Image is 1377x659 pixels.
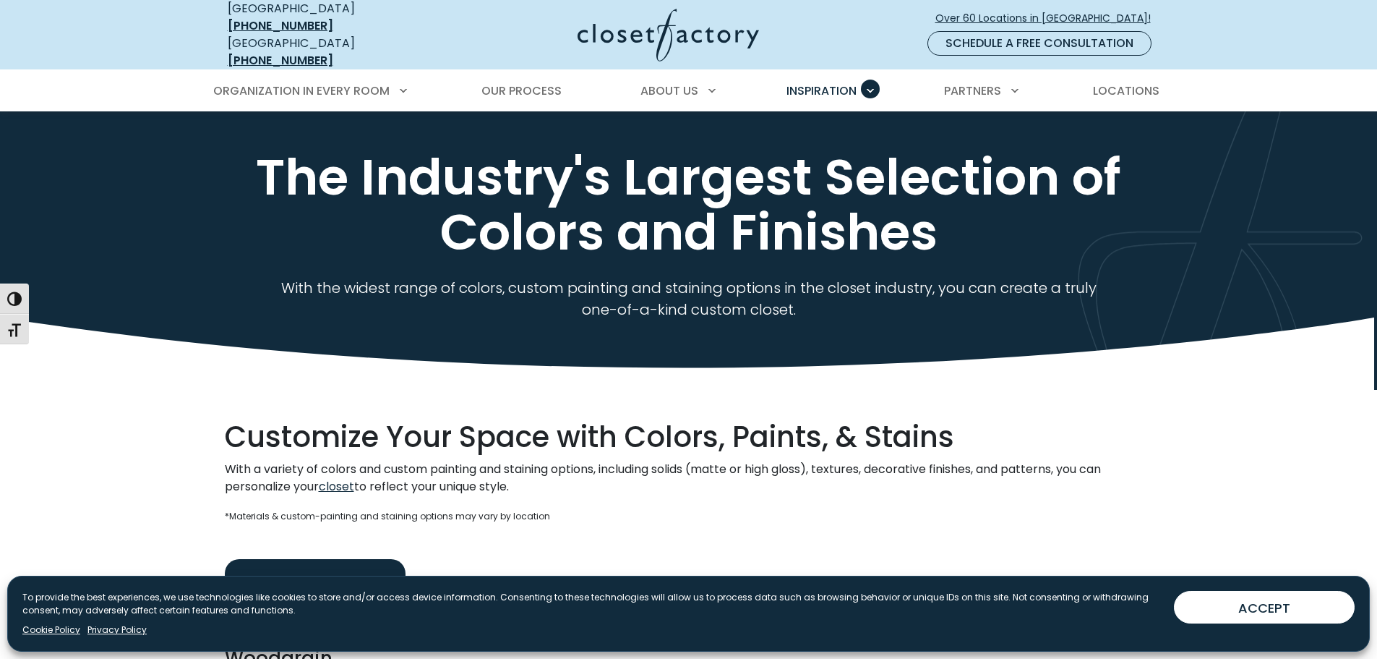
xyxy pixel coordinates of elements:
[640,82,698,99] span: About Us
[213,82,390,99] span: Organization in Every Room
[1174,591,1355,624] button: ACCEPT
[87,624,147,637] a: Privacy Policy
[944,82,1001,99] span: Partners
[228,35,437,69] div: [GEOGRAPHIC_DATA]
[225,461,1153,496] p: With a variety of colors and custom painting and staining options, including solids (matte or hig...
[225,510,550,522] span: *Materials & custom-painting and staining options may vary by location
[228,17,333,34] a: [PHONE_NUMBER]
[203,71,1175,111] nav: Primary Menu
[22,591,1162,617] p: To provide the best experiences, we use technologies like cookies to store and/or access device i...
[225,559,406,620] h3: Melamine
[935,11,1162,26] span: Over 60 Locations in [GEOGRAPHIC_DATA]!
[927,31,1151,56] a: Schedule a Free Consultation
[225,150,1153,260] h1: The Industry's Largest Selection of Colors and Finishes
[225,419,1153,455] h5: Customize Your Space with Colors, Paints, & Stains
[935,6,1163,31] a: Over 60 Locations in [GEOGRAPHIC_DATA]!
[1093,82,1159,99] span: Locations
[578,9,759,61] img: Closet Factory Logo
[228,52,333,69] a: [PHONE_NUMBER]
[319,478,354,495] a: closet
[786,82,857,99] span: Inspiration
[281,278,1097,320] span: With the widest range of colors, custom painting and staining options in the closet industry, you...
[22,624,80,637] a: Cookie Policy
[481,82,562,99] span: Our Process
